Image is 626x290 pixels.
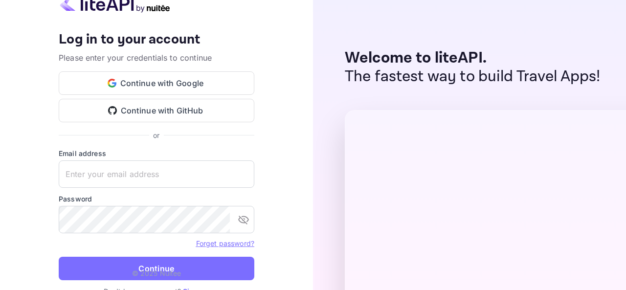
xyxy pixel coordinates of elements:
p: The fastest way to build Travel Apps! [345,67,601,86]
button: Continue [59,257,254,280]
h4: Log in to your account [59,31,254,48]
button: Continue with Google [59,71,254,95]
label: Email address [59,148,254,158]
p: Welcome to liteAPI. [345,49,601,67]
p: or [153,130,159,140]
input: Enter your email address [59,160,254,188]
p: Please enter your credentials to continue [59,52,254,64]
button: toggle password visibility [234,210,253,229]
a: Forget password? [196,239,254,247]
a: Forget password? [196,238,254,248]
button: Continue with GitHub [59,99,254,122]
p: © 2025 Nuitee [132,268,181,278]
label: Password [59,194,254,204]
